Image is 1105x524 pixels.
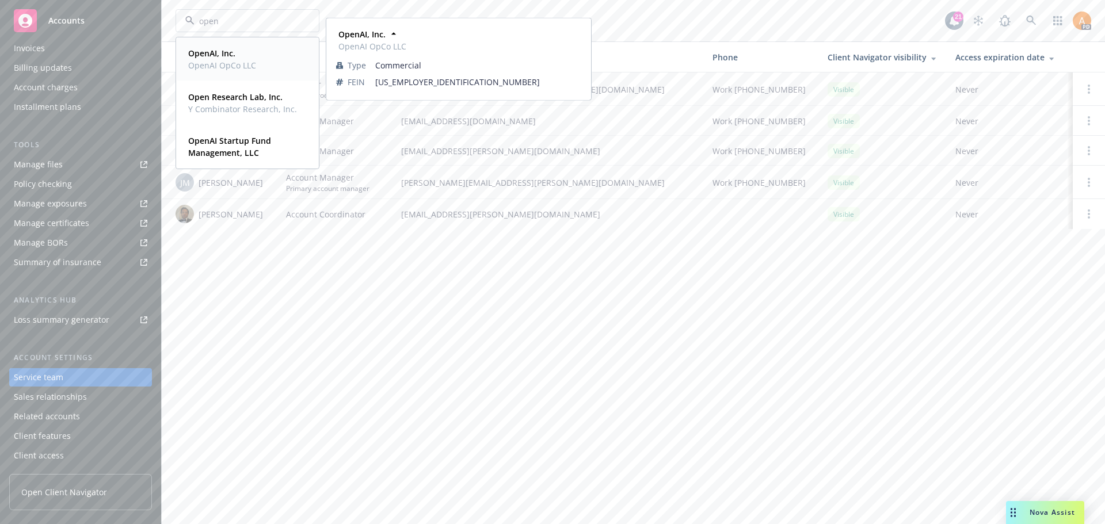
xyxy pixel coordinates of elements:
[188,48,235,59] strong: OpenAI, Inc.
[9,139,152,151] div: Tools
[188,59,256,71] span: OpenAI OpCo LLC
[180,177,190,189] span: JM
[14,388,87,406] div: Sales relationships
[955,177,1064,189] span: Never
[286,171,369,183] span: Account Manager
[188,135,271,158] strong: OpenAI Startup Fund Management, LLC
[712,83,806,95] span: Work [PHONE_NUMBER]
[712,115,806,127] span: Work [PHONE_NUMBER]
[48,16,85,25] span: Accounts
[953,12,963,22] div: 21
[14,78,78,97] div: Account charges
[9,155,152,174] a: Manage files
[14,368,63,387] div: Service team
[14,194,87,213] div: Manage exposures
[9,253,152,271] a: Summary of insurance
[9,194,152,213] a: Manage exposures
[14,311,109,329] div: Loss summary generator
[1020,9,1043,32] a: Search
[9,446,152,465] a: Client access
[401,177,694,189] span: [PERSON_NAME][EMAIL_ADDRESS][PERSON_NAME][DOMAIN_NAME]
[1046,9,1069,32] a: Switch app
[9,98,152,116] a: Installment plans
[967,9,990,32] a: Stop snowing
[14,214,89,232] div: Manage certificates
[401,145,694,157] span: [EMAIL_ADDRESS][PERSON_NAME][DOMAIN_NAME]
[828,82,860,97] div: Visible
[9,368,152,387] a: Service team
[993,9,1016,32] a: Report a Bug
[9,214,152,232] a: Manage certificates
[199,177,263,189] span: [PERSON_NAME]
[828,207,860,221] div: Visible
[9,39,152,58] a: Invoices
[14,175,72,193] div: Policy checking
[1006,501,1020,524] div: Drag to move
[712,177,806,189] span: Work [PHONE_NUMBER]
[401,115,694,127] span: [EMAIL_ADDRESS][DOMAIN_NAME]
[9,234,152,252] a: Manage BORs
[9,352,152,364] div: Account settings
[188,103,297,115] span: Y Combinator Research, Inc.
[338,29,386,40] strong: OpenAI, Inc.
[375,76,581,88] span: [US_EMPLOYER_IDENTIFICATION_NUMBER]
[375,59,581,71] span: Commercial
[338,40,406,52] span: OpenAI OpCo LLC
[828,114,860,128] div: Visible
[348,76,365,88] span: FEIN
[955,51,1064,63] div: Access expiration date
[14,427,71,445] div: Client features
[9,78,152,97] a: Account charges
[14,98,81,116] div: Installment plans
[712,51,809,63] div: Phone
[199,208,263,220] span: [PERSON_NAME]
[14,234,68,252] div: Manage BORs
[401,208,694,220] span: [EMAIL_ADDRESS][PERSON_NAME][DOMAIN_NAME]
[286,115,354,127] span: Account Manager
[14,407,80,426] div: Related accounts
[712,145,806,157] span: Work [PHONE_NUMBER]
[9,388,152,406] a: Sales relationships
[955,145,1064,157] span: Never
[14,39,45,58] div: Invoices
[9,175,152,193] a: Policy checking
[286,183,369,193] span: Primary account manager
[9,59,152,77] a: Billing updates
[9,294,152,306] div: Analytics hub
[14,253,101,271] div: Summary of insurance
[955,115,1064,127] span: Never
[195,15,296,27] input: Filter by keyword
[348,59,366,71] span: Type
[9,311,152,329] a: Loss summary generator
[14,155,63,174] div: Manage files
[14,446,64,465] div: Client access
[1030,507,1075,517] span: Nova Assist
[828,144,860,158] div: Visible
[286,145,354,157] span: Account Manager
[955,83,1064,95] span: Never
[828,175,860,190] div: Visible
[9,427,152,445] a: Client features
[9,407,152,426] a: Related accounts
[21,486,107,498] span: Open Client Navigator
[188,91,283,102] strong: Open Research Lab, Inc.
[828,51,937,63] div: Client Navigator visibility
[9,5,152,37] a: Accounts
[286,208,365,220] span: Account Coordinator
[176,205,194,223] img: photo
[1073,12,1091,30] img: photo
[14,59,72,77] div: Billing updates
[955,208,1064,220] span: Never
[1006,501,1084,524] button: Nova Assist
